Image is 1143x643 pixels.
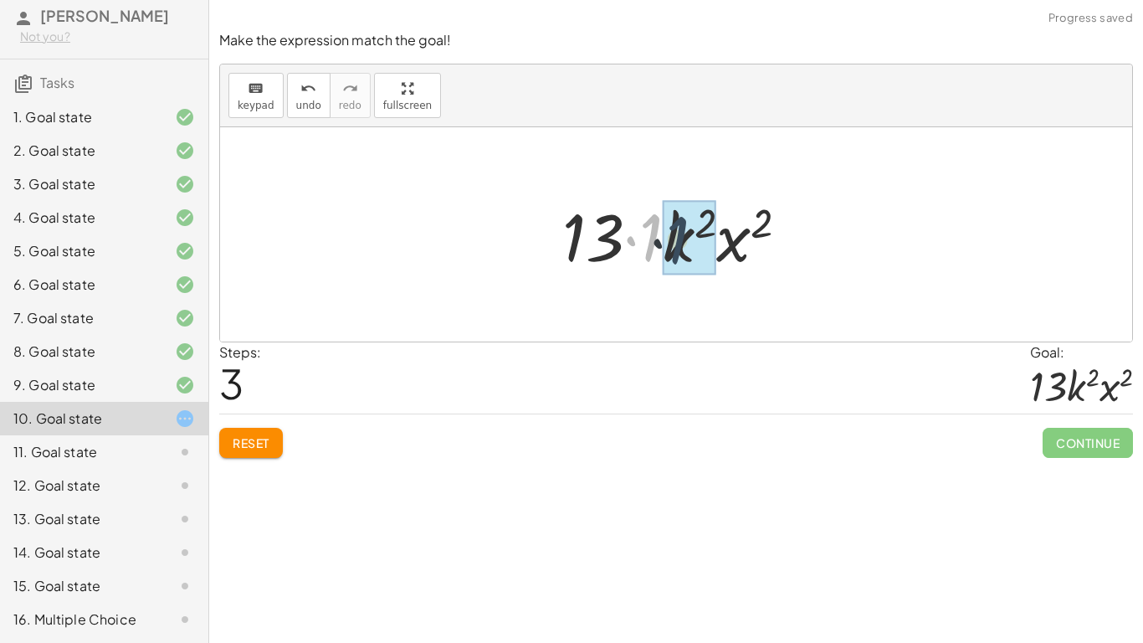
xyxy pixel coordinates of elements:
[219,31,1133,50] p: Make the expression match the goal!
[219,358,243,409] span: 3
[13,308,148,328] div: 7. Goal state
[1030,342,1133,363] div: Goal:
[175,208,195,228] i: Task finished and correct.
[175,375,195,395] i: Task finished and correct.
[175,509,195,529] i: Task not started.
[175,476,195,496] i: Task not started.
[175,174,195,194] i: Task finished and correct.
[13,275,148,295] div: 6. Goal state
[175,241,195,261] i: Task finished and correct.
[13,442,148,462] div: 11. Goal state
[228,73,284,118] button: keyboardkeypad
[219,428,283,458] button: Reset
[175,409,195,429] i: Task started.
[175,342,195,362] i: Task finished and correct.
[330,73,371,118] button: redoredo
[13,543,148,563] div: 14. Goal state
[13,342,148,362] div: 8. Goal state
[13,509,148,529] div: 13. Goal state
[13,241,148,261] div: 5. Goal state
[13,476,148,496] div: 12. Goal state
[300,79,316,99] i: undo
[233,435,269,450] span: Reset
[175,308,195,328] i: Task finished and correct.
[13,610,148,630] div: 16. Multiple Choice
[40,74,74,91] span: Tasks
[13,409,148,429] div: 10. Goal state
[13,107,148,127] div: 1. Goal state
[175,442,195,462] i: Task not started.
[20,28,195,45] div: Not you?
[1048,10,1133,27] span: Progress saved
[175,576,195,596] i: Task not started.
[175,141,195,161] i: Task finished and correct.
[339,100,361,111] span: redo
[13,375,148,395] div: 9. Goal state
[175,543,195,563] i: Task not started.
[342,79,358,99] i: redo
[13,141,148,161] div: 2. Goal state
[238,100,274,111] span: keypad
[13,174,148,194] div: 3. Goal state
[175,107,195,127] i: Task finished and correct.
[287,73,331,118] button: undoundo
[40,6,169,25] span: [PERSON_NAME]
[175,610,195,630] i: Task not started.
[219,343,261,361] label: Steps:
[175,275,195,295] i: Task finished and correct.
[248,79,264,99] i: keyboard
[296,100,321,111] span: undo
[13,208,148,228] div: 4. Goal state
[383,100,432,111] span: fullscreen
[13,576,148,596] div: 15. Goal state
[374,73,441,118] button: fullscreen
